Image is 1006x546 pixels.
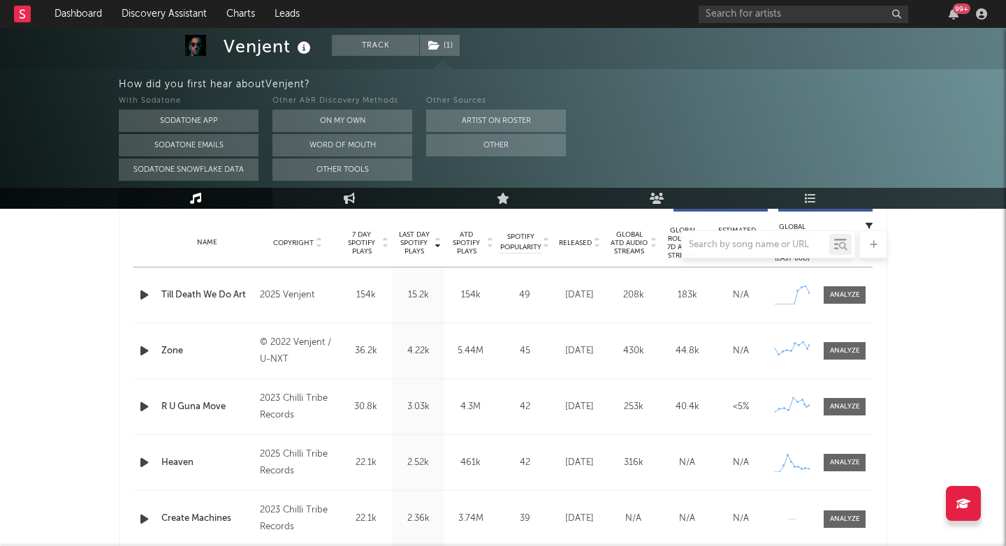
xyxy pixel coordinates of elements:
input: Search for artists [699,6,908,23]
div: 99 + [953,3,970,14]
div: 154k [343,288,388,302]
button: Other [426,134,566,156]
button: Sodatone App [119,110,258,132]
div: Other Sources [426,93,566,110]
div: 39 [500,512,549,526]
div: N/A [717,344,764,358]
div: 30.8k [343,400,388,414]
div: 40.4k [664,400,710,414]
div: 5.44M [448,344,493,358]
a: Create Machines [161,512,253,526]
input: Search by song name or URL [682,239,829,251]
div: 4.3M [448,400,493,414]
div: 183k [664,288,710,302]
div: N/A [717,512,764,526]
button: On My Own [272,110,412,132]
button: Track [332,35,419,56]
button: (1) [420,35,460,56]
a: Till Death We Do Art [161,288,253,302]
div: 3.74M [448,512,493,526]
a: Zone [161,344,253,358]
span: Estimated % Playlist Streams Last Day [717,226,756,260]
button: Artist on Roster [426,110,566,132]
div: Venjent [224,35,314,58]
div: 2023 Chilli Tribe Records [260,502,336,536]
div: N/A [717,288,764,302]
button: Other Tools [272,158,412,181]
div: [DATE] [556,344,603,358]
span: Global Rolling 7D Audio Streams [664,226,702,260]
div: 2025 Venjent [260,287,336,304]
button: 99+ [949,8,958,20]
a: R U Guna Move [161,400,253,414]
div: [DATE] [556,512,603,526]
div: N/A [610,512,657,526]
div: 42 [500,400,549,414]
div: 36.2k [343,344,388,358]
div: 3.03k [395,400,441,414]
div: 2023 Chilli Tribe Records [260,390,336,424]
div: N/A [664,512,710,526]
div: 253k [610,400,657,414]
div: 15.2k [395,288,441,302]
div: 2.36k [395,512,441,526]
div: 208k [610,288,657,302]
span: ( 1 ) [419,35,460,56]
div: [DATE] [556,456,603,470]
div: Global Streaming Trend (Last 60D) [771,222,813,264]
div: 430k [610,344,657,358]
div: With Sodatone [119,93,258,110]
div: 4.22k [395,344,441,358]
a: Heaven [161,456,253,470]
div: N/A [717,456,764,470]
div: © 2022 Venjent / U-NXT [260,334,336,368]
div: 44.8k [664,344,710,358]
div: 461k [448,456,493,470]
div: 22.1k [343,456,388,470]
button: Word Of Mouth [272,134,412,156]
div: 45 [500,344,549,358]
div: Other A&R Discovery Methods [272,93,412,110]
div: [DATE] [556,288,603,302]
div: [DATE] [556,400,603,414]
div: <5% [717,400,764,414]
div: How did you first hear about Venjent ? [119,76,1006,93]
div: 2.52k [395,456,441,470]
div: N/A [664,456,710,470]
div: 42 [500,456,549,470]
div: 154k [448,288,493,302]
div: 2025 Chilli Tribe Records [260,446,336,480]
button: Sodatone Snowflake Data [119,158,258,181]
div: 22.1k [343,512,388,526]
div: 316k [610,456,657,470]
button: Sodatone Emails [119,134,258,156]
div: 49 [500,288,549,302]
